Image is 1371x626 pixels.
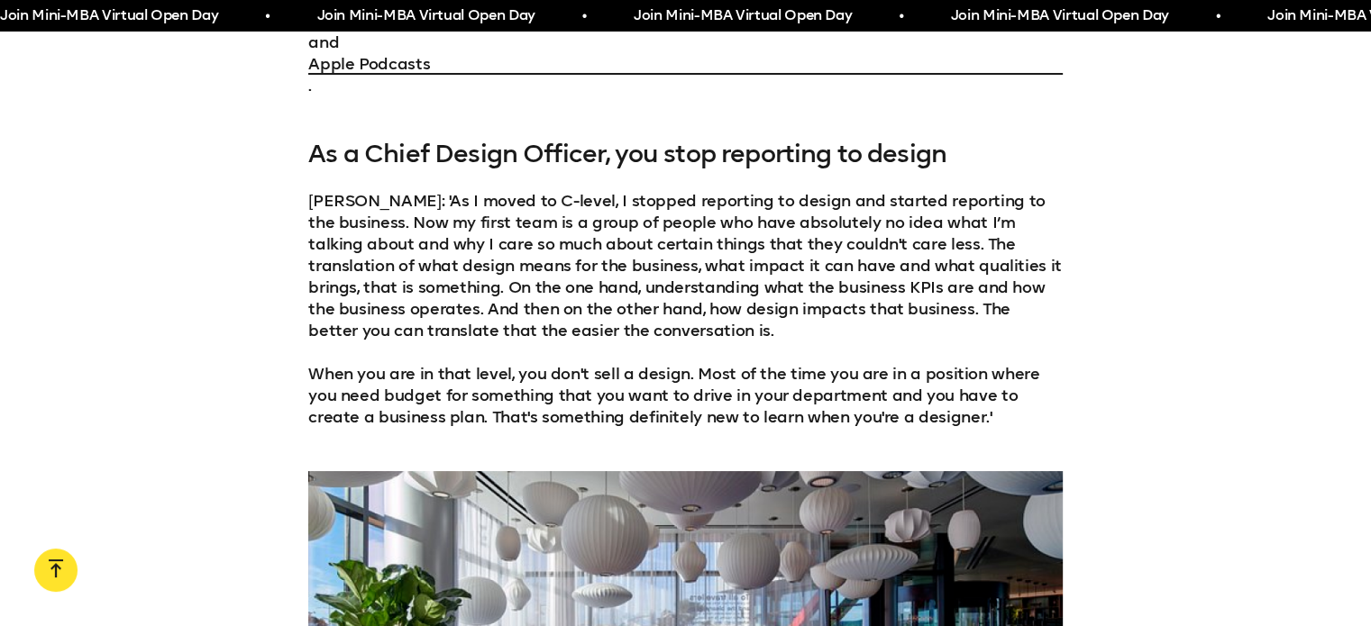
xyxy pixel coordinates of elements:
span: • [897,5,901,27]
p: [PERSON_NAME]: 'As I moved to C-level, I stopped reporting to design and started reporting to the... [308,190,1063,341]
span: • [580,5,585,27]
h3: As a Chief Design Officer, you stop reporting to design [308,140,1063,168]
span: • [1214,5,1219,27]
span: • [263,5,268,27]
p: When you are in that level, you don't sell a design. Most of the time you are in a position where... [308,363,1063,428]
a: Apple Podcasts [308,53,1063,75]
